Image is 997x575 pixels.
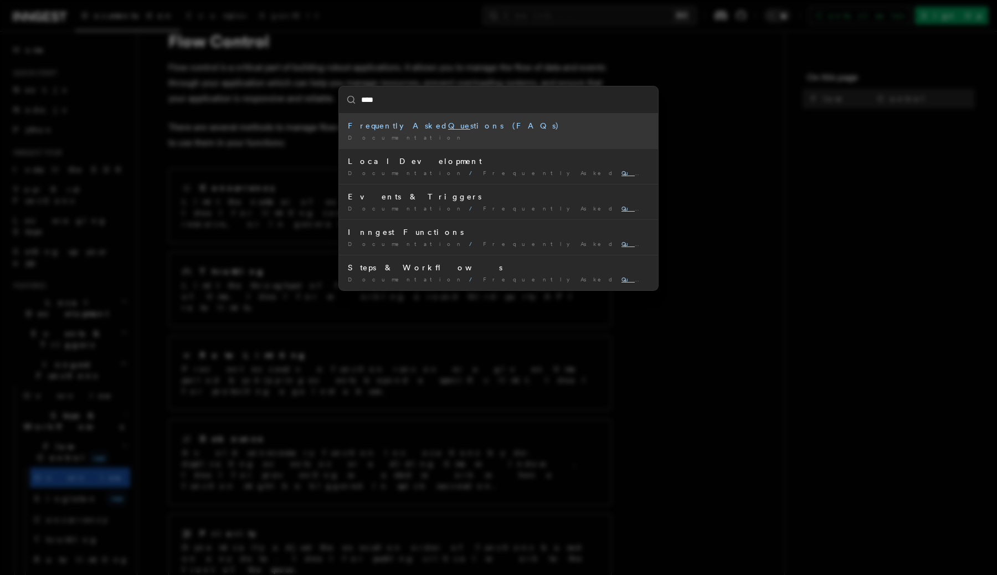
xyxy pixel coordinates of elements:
span: Documentation [348,240,465,247]
span: Documentation [348,276,465,283]
span: / [469,170,479,176]
mark: Que [621,240,648,247]
span: Documentation [348,170,465,176]
div: Frequently Asked stions (FAQs) [348,120,649,131]
mark: Que [621,170,648,176]
span: / [469,240,479,247]
mark: Que [621,276,648,283]
mark: Que [621,205,648,212]
div: Inngest Functions [348,227,649,238]
div: Steps & Workflows [348,262,649,273]
span: Documentation [348,134,465,141]
span: / [469,205,479,212]
span: Documentation [348,205,465,212]
mark: Que [448,121,470,130]
span: Frequently Asked stions (FAQs) [483,276,753,283]
span: / [469,276,479,283]
span: Frequently Asked stions (FAQs) [483,240,753,247]
span: Frequently Asked stions (FAQs) [483,170,753,176]
div: Local Development [348,156,649,167]
span: Frequently Asked stions (FAQs) [483,205,753,212]
div: Events & Triggers [348,191,649,202]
